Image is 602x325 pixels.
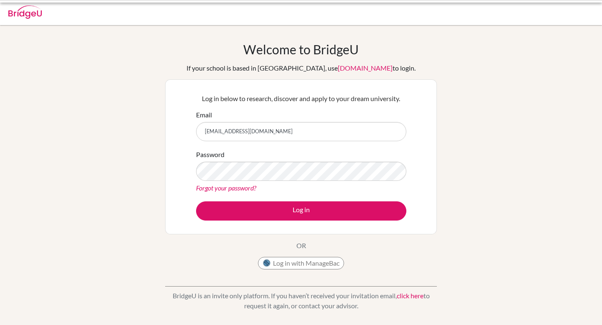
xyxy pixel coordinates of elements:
button: Log in with ManageBac [258,257,344,269]
label: Email [196,110,212,120]
div: If your school is based in [GEOGRAPHIC_DATA], use to login. [186,63,416,73]
a: [DOMAIN_NAME] [338,64,393,72]
h1: Welcome to BridgeU [243,42,359,57]
a: Forgot your password? [196,184,256,192]
p: Log in below to research, discover and apply to your dream university. [196,94,406,104]
p: OR [296,241,306,251]
a: click here [397,292,423,300]
img: Bridge-U [8,5,42,19]
button: Log in [196,201,406,221]
p: BridgeU is an invite only platform. If you haven’t received your invitation email, to request it ... [165,291,437,311]
label: Password [196,150,224,160]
